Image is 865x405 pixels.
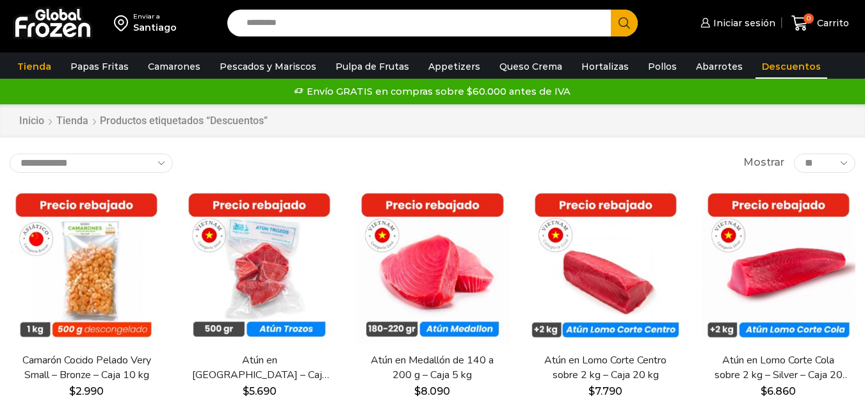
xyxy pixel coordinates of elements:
[709,353,848,383] a: Atún en Lomo Corte Cola sobre 2 kg – Silver – Caja 20 kg
[804,13,814,24] span: 0
[588,385,622,397] bdi: 7.790
[743,155,784,170] span: Mostrar
[133,21,177,34] div: Santiago
[363,353,501,383] a: Atún en Medallón de 140 a 200 g – Caja 5 kg
[788,8,852,38] a: 0 Carrito
[114,12,133,34] img: address-field-icon.svg
[761,385,796,397] bdi: 6.860
[100,115,268,127] h1: Productos etiquetados “Descuentos”
[329,54,416,79] a: Pulpa de Frutas
[756,54,827,79] a: Descuentos
[213,54,323,79] a: Pescados y Mariscos
[697,10,775,36] a: Iniciar sesión
[761,385,767,397] span: $
[642,54,683,79] a: Pollos
[243,385,249,397] span: $
[414,385,421,397] span: $
[17,353,156,383] a: Camarón Cocido Pelado Very Small – Bronze – Caja 10 kg
[56,114,89,129] a: Tienda
[190,353,328,383] a: Atún en [GEOGRAPHIC_DATA] – Caja 10 kg
[10,154,173,173] select: Pedido de la tienda
[575,54,635,79] a: Hortalizas
[19,114,45,129] a: Inicio
[611,10,638,36] button: Search button
[814,17,849,29] span: Carrito
[69,385,104,397] bdi: 2.990
[710,17,775,29] span: Iniciar sesión
[243,385,277,397] bdi: 5.690
[414,385,450,397] bdi: 8.090
[588,385,595,397] span: $
[64,54,135,79] a: Papas Fritas
[537,353,675,383] a: Atún en Lomo Corte Centro sobre 2 kg – Caja 20 kg
[422,54,487,79] a: Appetizers
[690,54,749,79] a: Abarrotes
[19,114,268,129] nav: Breadcrumb
[11,54,58,79] a: Tienda
[141,54,207,79] a: Camarones
[493,54,569,79] a: Queso Crema
[69,385,76,397] span: $
[133,12,177,21] div: Enviar a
